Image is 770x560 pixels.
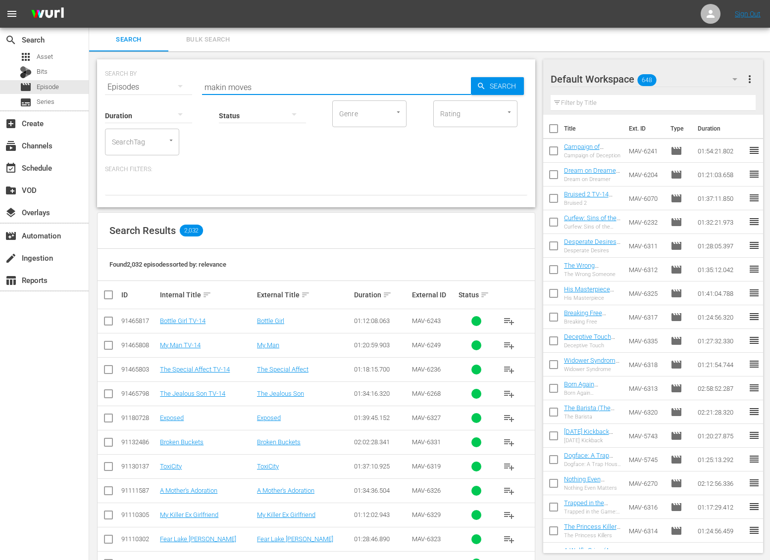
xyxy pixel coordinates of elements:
[497,333,521,357] button: playlist_add
[564,238,620,260] a: Desperate Desires (Desperate Desires #Roku)
[694,424,748,448] td: 01:20:27.875
[564,309,606,331] a: Breaking Free (Breaking Free #Roku)
[564,319,621,325] div: Breaking Free
[623,115,665,142] th: Ext. ID
[412,463,441,470] span: MAV-6319
[564,532,621,539] div: The Princess Killers
[564,414,621,420] div: The Barista
[694,187,748,210] td: 01:37:11.850
[564,366,621,373] div: Widower Syndrome
[564,214,620,251] a: Curfew: Sins of the Father TV-14 (Curfew: Sins of the Father TV-14 #Roku (VARIANT))
[412,390,441,397] span: MAV-6268
[735,10,761,18] a: Sign Out
[625,139,667,163] td: MAV-6241
[748,406,760,418] span: reorder
[625,353,667,376] td: MAV-6318
[505,107,514,117] button: Open
[670,311,682,323] span: Episode
[694,471,748,495] td: 02:12:56.336
[497,527,521,551] button: playlist_add
[480,290,489,299] span: sort
[564,295,621,301] div: His Masterpiece
[257,289,351,301] div: External Title
[564,167,620,196] a: Dream on Dreamer TV-14 (Dream on Dreamer TV-14 #Roku (VARIANT))
[109,225,176,236] span: Search Results
[160,511,218,518] a: My Killer Ex Girlfriend
[301,290,310,299] span: sort
[412,511,441,518] span: MAV-6329
[412,414,441,421] span: MAV-6327
[160,438,204,446] a: Broken Buckets
[694,353,748,376] td: 01:21:54.744
[497,406,521,430] button: playlist_add
[694,163,748,187] td: 01:21:03.658
[121,535,157,543] div: 91110302
[5,252,17,264] span: Ingestion
[670,287,682,299] span: Episode
[160,366,230,373] a: The Special Affect TV-14
[412,366,441,373] span: MAV-6236
[637,70,656,91] span: 648
[20,81,32,93] span: Episode
[670,501,682,513] span: Episode
[105,73,192,101] div: Episodes
[625,234,667,258] td: MAV-6311
[694,495,748,519] td: 01:17:29.412
[412,535,441,543] span: MAV-6323
[5,140,17,152] span: Channels
[20,66,32,78] div: Bits
[257,366,308,373] a: The Special Affect
[748,477,760,489] span: reorder
[24,2,71,26] img: ans4CAIJ8jUAAAAAAAAAAAAAAAAAAAAAAAAgQb4GAAAAAAAAAAAAAAAAAAAAAAAAJMjXAAAAAAAAAAAAAAAAAAAAAAAAgAT5G...
[564,285,614,308] a: His Masterpiece (His Masterpiece #Roku)
[564,523,620,553] a: The Princess Killers (The Princess Killers #Roku (VARIANT))
[503,315,515,327] span: playlist_add
[748,382,760,394] span: reorder
[503,436,515,448] span: playlist_add
[20,96,32,108] span: Series
[564,390,621,396] div: Born Again [PERSON_NAME]
[412,291,456,299] div: External ID
[564,509,621,515] div: Trapped in the Game: Fool Me Once
[748,216,760,228] span: reorder
[354,414,409,421] div: 01:39:45.152
[670,264,682,276] span: Episode
[121,317,157,325] div: 91465817
[748,548,760,560] span: reorder
[694,376,748,400] td: 02:58:52.287
[160,390,225,397] a: The Jealous Son TV-14
[257,317,284,325] a: Bottle Girl
[257,535,333,543] a: Fear Lake [PERSON_NAME]
[625,281,667,305] td: MAV-6325
[625,519,667,543] td: MAV-6314
[670,192,682,204] span: Episode
[670,382,682,394] span: Episode
[257,487,314,494] a: A Mother's Adoration
[625,329,667,353] td: MAV-6335
[354,487,409,494] div: 01:34:36.504
[5,230,17,242] span: Automation
[5,185,17,196] span: VOD
[694,519,748,543] td: 01:24:56.459
[748,429,760,441] span: reorder
[748,334,760,346] span: reorder
[394,107,403,117] button: Open
[503,339,515,351] span: playlist_add
[497,430,521,454] button: playlist_add
[121,511,157,518] div: 91110305
[503,485,515,497] span: playlist_add
[354,289,409,301] div: Duration
[564,271,621,278] div: The Wrong Someone
[109,261,226,268] span: Found 2,032 episodes sorted by: relevance
[257,463,279,470] a: ToxiCity
[564,357,619,386] a: Widower Syndrome V2 (Widower Syndrome V2 #Roku)
[412,438,441,446] span: MAV-6331
[257,414,281,421] a: Exposed
[503,388,515,400] span: playlist_add
[694,258,748,281] td: 01:35:12.042
[564,200,621,206] div: Bruised 2
[412,317,441,325] span: MAV-6243
[203,290,211,299] span: sort
[37,52,53,62] span: Asset
[748,524,760,536] span: reorder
